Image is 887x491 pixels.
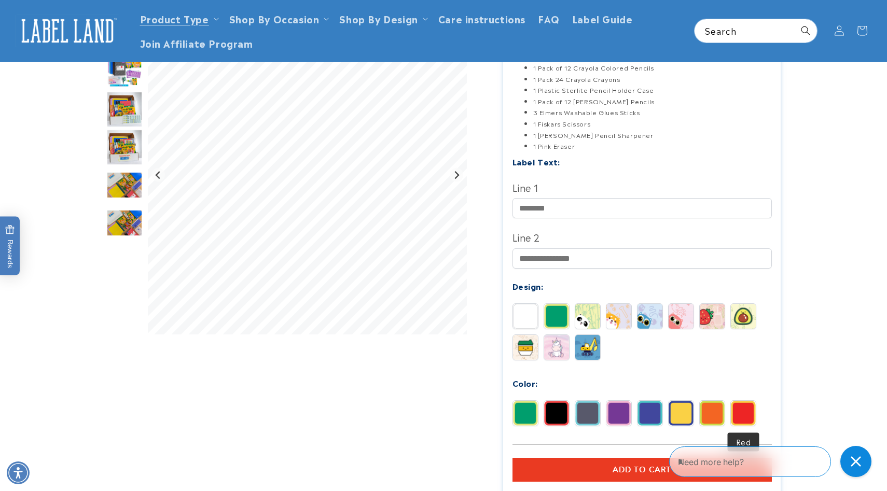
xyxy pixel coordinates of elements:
div: Go to slide 3 [106,53,143,90]
li: 1 Pack of 12 [PERSON_NAME] Pencils [533,96,772,107]
img: Red [731,401,756,426]
div: Go to slide 6 [106,167,143,203]
div: Go to slide 5 [106,129,143,165]
img: Blue [637,401,662,426]
img: Green [513,401,538,426]
button: Next slide [450,168,464,182]
a: FAQ [532,6,566,31]
label: Design: [512,280,544,292]
img: Whiskers [669,304,694,329]
img: Latte [513,335,538,360]
label: Line 2 [512,229,772,245]
iframe: Gorgias Floating Chat [669,442,877,481]
img: null [106,129,143,165]
li: 3 Elmers Washable Glues Sticks [533,107,772,118]
a: Join Affiliate Program [134,31,259,55]
summary: Product Type [134,6,223,31]
img: Buddy [606,304,631,329]
div: Accessibility Menu [7,461,30,484]
img: Black [544,401,569,426]
label: Color: [512,377,538,389]
span: Care instructions [438,12,525,24]
a: Label Guide [566,6,639,31]
label: Line 1 [512,179,772,195]
span: Join Affiliate Program [140,37,253,49]
li: 1 Pack 24 Crayola Crayons [533,74,772,85]
a: Label Land [12,11,123,51]
span: Shop By Occasion [229,12,320,24]
span: Add to cart [613,465,671,474]
li: 1 Pack of 12 Crayola Colored Pencils [533,62,772,74]
a: Shop By Design [339,11,418,25]
img: Label Land [16,15,119,47]
span: Rewards [5,225,15,268]
a: Care instructions [432,6,532,31]
div: Go to slide 7 [106,205,143,241]
img: Avocado [731,304,756,329]
img: Orange [700,401,725,426]
img: Stawberry [700,304,725,329]
img: Spots [575,304,600,329]
li: 1 [PERSON_NAME] Pencil Sharpener [533,130,772,141]
span: Label Guide [572,12,633,24]
img: Yellow [669,401,694,426]
button: Previous slide [151,168,165,182]
img: Purple [606,401,631,426]
div: Go to slide 4 [106,91,143,128]
img: null [106,53,143,90]
img: null [106,91,143,128]
summary: Shop By Design [333,6,432,31]
label: Label Text: [512,156,561,167]
li: 1 Plastic Sterlite Pencil Holder Case [533,85,772,96]
a: Product Type [140,11,209,25]
media-gallery: Gallery Viewer [106,16,477,340]
img: Blinky [637,304,662,329]
img: null [106,172,143,199]
img: Grey [575,401,600,426]
li: 1 Pink Eraser [533,141,772,152]
img: Border [544,304,569,329]
img: Solid [513,304,538,329]
span: FAQ [538,12,560,24]
button: Search [794,19,817,42]
img: Unicorn [544,335,569,360]
summary: Shop By Occasion [223,6,334,31]
img: Little Builder [575,335,600,360]
li: 1 Fiskars Scissors [533,118,772,130]
button: Add to cart [512,458,772,482]
img: null [106,209,143,237]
